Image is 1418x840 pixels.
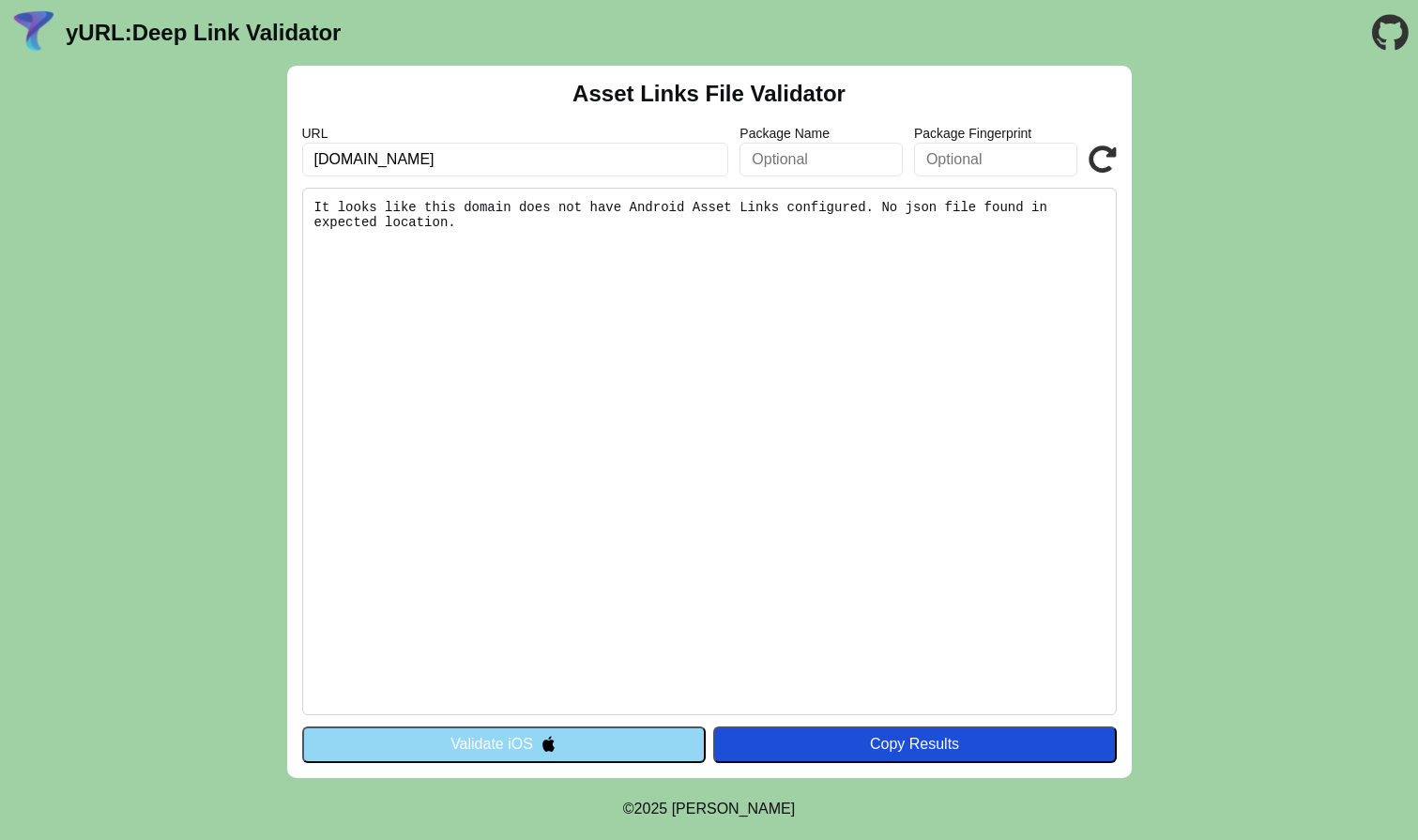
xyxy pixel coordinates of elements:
input: Optional [914,143,1077,176]
label: Package Name [739,126,903,141]
pre: It looks like this domain does not have Android Asset Links configured. No json file found in exp... [302,188,1117,715]
h2: Asset Links File Validator [572,81,846,107]
a: Michael Ibragimchayev's Personal Site [672,801,796,817]
a: yURL:Deep Link Validator [66,20,341,46]
img: yURL Logo [9,8,58,57]
input: Required [302,143,729,176]
div: Copy Results [723,736,1107,753]
label: URL [302,126,729,141]
span: 2025 [634,801,668,817]
footer: © [623,778,795,840]
img: appleIcon.svg [541,736,557,752]
button: Copy Results [713,726,1117,762]
button: Validate iOS [302,726,706,762]
input: Optional [739,143,903,176]
label: Package Fingerprint [914,126,1077,141]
